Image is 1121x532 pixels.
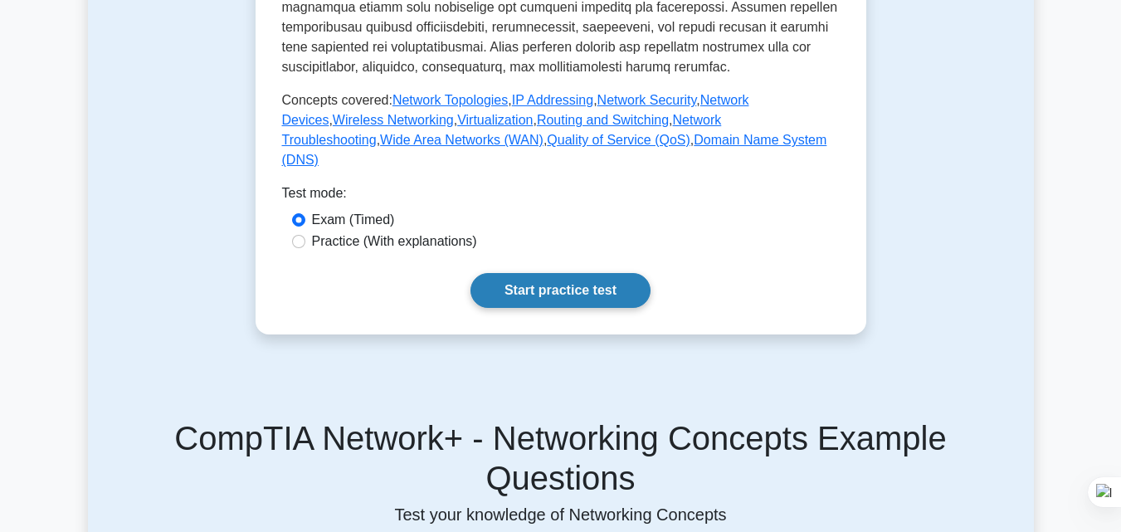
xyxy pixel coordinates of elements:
h5: CompTIA Network+ - Networking Concepts Example Questions [98,418,1024,498]
a: IP Addressing [512,93,593,107]
a: Network Security [597,93,697,107]
a: Wide Area Networks (WAN) [380,133,543,147]
p: Concepts covered: , , , , , , , , , , [282,90,840,170]
a: Network Troubleshooting [282,113,722,147]
a: Wireless Networking [333,113,454,127]
label: Exam (Timed) [312,210,395,230]
div: Test mode: [282,183,840,210]
a: Virtualization [457,113,533,127]
label: Practice (With explanations) [312,232,477,251]
a: Start practice test [470,273,651,308]
a: Network Devices [282,93,749,127]
p: Test your knowledge of Networking Concepts [98,505,1024,525]
a: Routing and Switching [537,113,669,127]
a: Quality of Service (QoS) [547,133,690,147]
a: Network Topologies [392,93,508,107]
